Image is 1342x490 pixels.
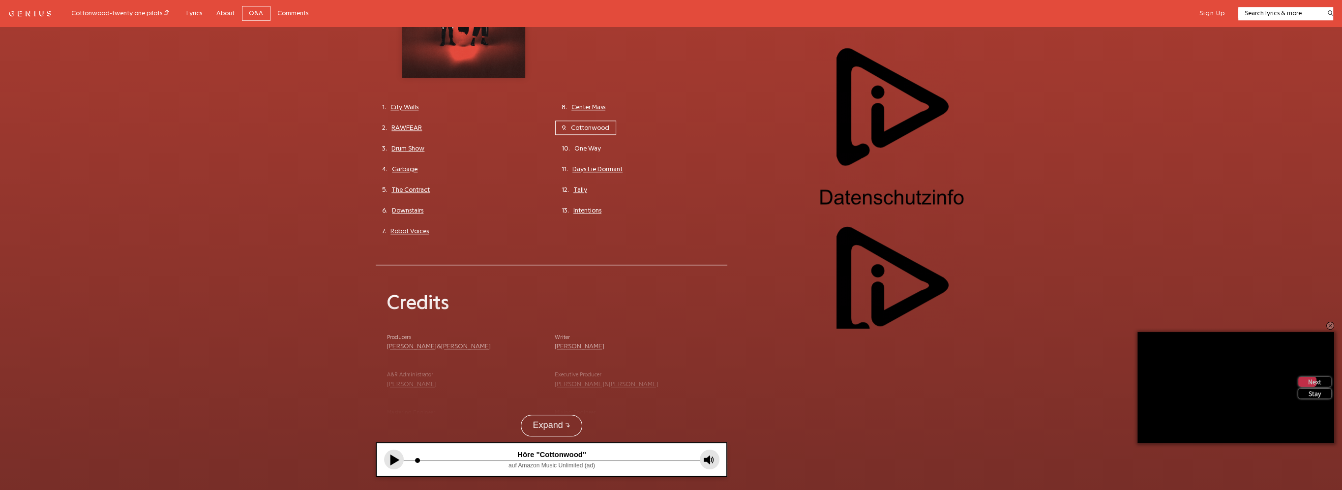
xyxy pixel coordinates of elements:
[571,102,605,112] a: Center Mass
[562,121,609,135] div: Cottonwood
[382,123,391,133] div: 2.
[390,226,429,236] a: Robot Voices
[1298,389,1331,398] div: Stay
[555,381,604,387] a: [PERSON_NAME]
[555,409,716,417] div: Mixing Engineer
[573,185,587,195] a: Tally
[574,144,601,153] a: One Way
[270,6,316,21] a: Comments
[391,144,424,153] a: Drum Show
[819,33,966,329] iframe: Advertisement
[390,102,418,112] a: City Walls
[573,206,601,215] a: Intentions
[387,292,716,314] div: Credits
[377,443,727,476] iframe: Tonefuse player
[609,381,658,387] a: [PERSON_NAME]
[382,164,392,174] div: 4.
[242,6,270,21] a: Q&A
[387,371,548,379] div: A&R Administrator
[562,102,571,112] div: 8.
[1238,8,1321,18] input: Search lyrics & more
[1199,9,1225,18] button: Sign Up
[391,185,430,195] a: The Contract
[441,343,491,349] a: [PERSON_NAME]
[521,415,582,436] button: Expand
[71,8,169,19] div: Cottonwood - twenty one pilots
[387,341,548,351] div: &
[1298,377,1331,387] div: Next
[562,206,573,215] div: 13.
[555,334,716,341] div: Writer
[382,206,392,215] div: 6.
[382,185,391,195] div: 5.
[387,334,548,341] div: Producers
[391,123,422,133] a: RAWFEAR
[382,102,390,112] div: 1.
[562,144,574,153] div: 10.
[562,164,572,174] div: 11.
[392,206,423,215] a: Downstairs
[555,343,604,349] a: [PERSON_NAME]
[392,164,418,174] a: Garbage
[387,381,437,387] a: [PERSON_NAME]
[209,6,242,21] a: About
[387,343,437,349] a: [PERSON_NAME]
[555,371,716,379] div: Executive Producer
[382,226,390,236] div: 7.
[555,379,716,389] div: &
[179,6,209,21] a: Lyrics
[382,144,391,153] div: 3.
[387,409,548,417] div: Mastering Engineer
[562,185,573,195] div: 12.
[572,164,623,174] a: Days Lie Dormant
